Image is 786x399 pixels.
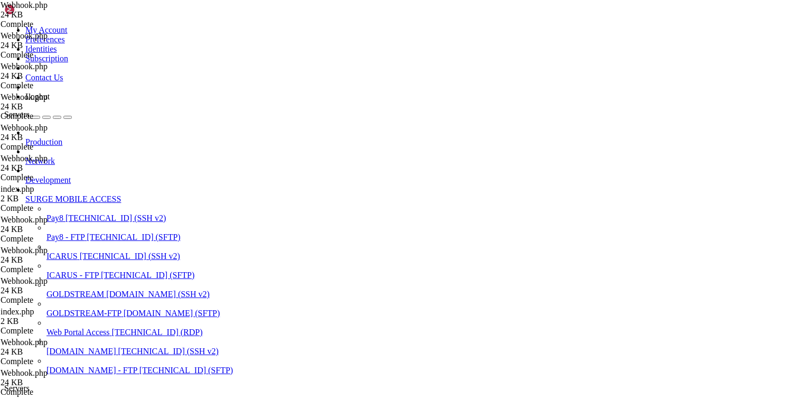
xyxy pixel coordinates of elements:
span: Webhook.php [1,276,100,295]
span: Webhook.php [1,123,48,132]
div: Complete [1,173,100,182]
span: index.php [1,184,100,203]
div: 2 KB [1,194,100,203]
span: Webhook.php [1,246,100,265]
div: 24 KB [1,102,100,112]
span: index.php [1,307,100,326]
span: Webhook.php [1,338,48,347]
div: Complete [1,326,100,336]
span: Webhook.php [1,1,48,10]
div: 24 KB [1,347,100,357]
span: Webhook.php [1,62,48,71]
div: 24 KB [1,255,100,265]
span: Webhook.php [1,154,100,173]
span: index.php [1,307,34,316]
div: 24 KB [1,225,100,234]
span: Webhook.php [1,276,48,285]
span: Webhook.php [1,368,100,387]
span: Webhook.php [1,123,100,142]
div: Complete [1,295,100,305]
div: Complete [1,81,100,90]
span: Webhook.php [1,246,48,255]
div: 24 KB [1,286,100,295]
span: Webhook.php [1,338,100,357]
span: Webhook.php [1,154,48,163]
span: index.php [1,184,34,193]
div: Complete [1,203,100,213]
span: Webhook.php [1,92,48,101]
div: Complete [1,112,100,121]
span: Webhook.php [1,62,100,81]
div: Complete [1,357,100,366]
div: Complete [1,265,100,274]
div: Complete [1,20,100,29]
span: Webhook.php [1,215,100,234]
div: 24 KB [1,10,100,20]
div: 24 KB [1,133,100,142]
span: Webhook.php [1,368,48,377]
span: Webhook.php [1,31,100,50]
div: 24 KB [1,71,100,81]
span: Webhook.php [1,92,100,112]
div: Complete [1,234,100,244]
div: 24 KB [1,41,100,50]
div: Complete [1,142,100,152]
div: Complete [1,387,100,397]
div: 24 KB [1,163,100,173]
div: 24 KB [1,378,100,387]
span: Webhook.php [1,1,100,20]
span: Webhook.php [1,215,48,224]
div: Complete [1,50,100,60]
div: 2 KB [1,317,100,326]
span: Webhook.php [1,31,48,40]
